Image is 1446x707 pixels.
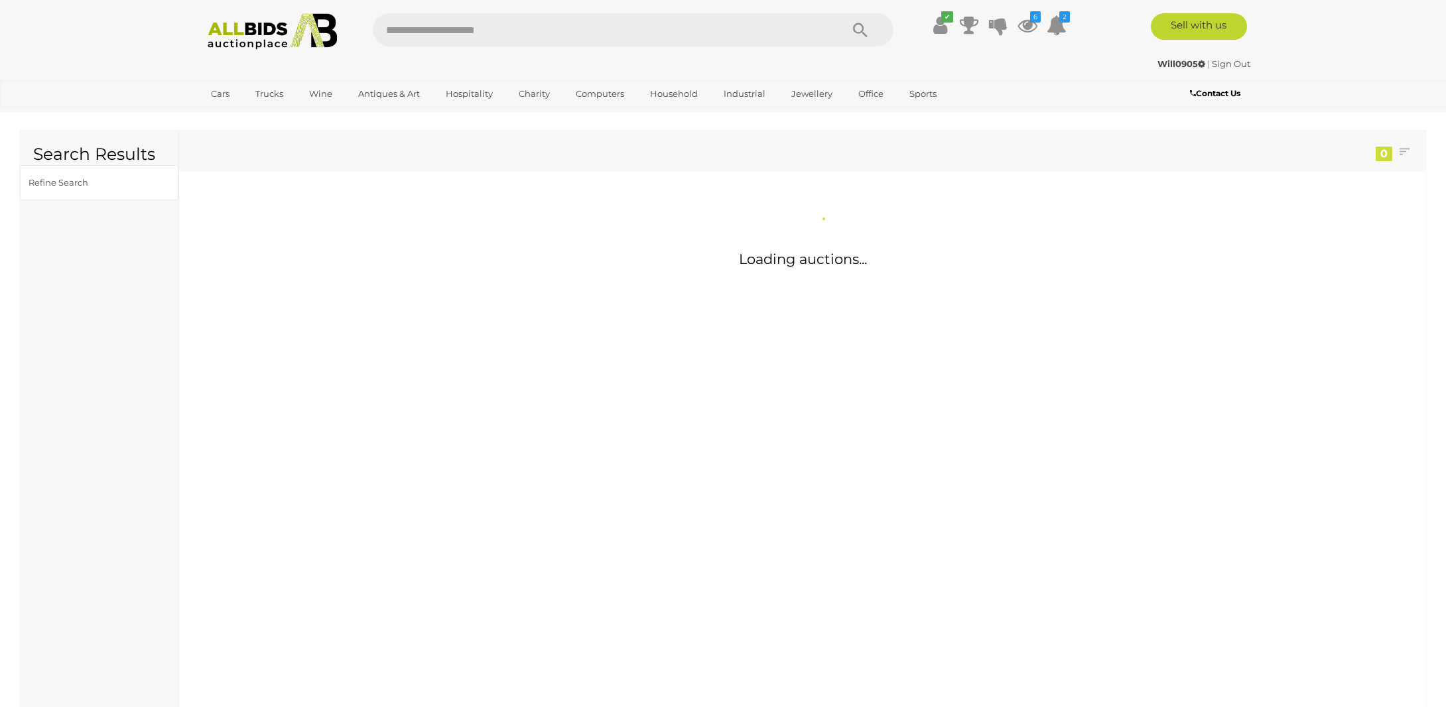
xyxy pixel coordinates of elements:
a: Contact Us [1190,86,1244,101]
div: Refine Search [29,175,138,190]
a: Household [641,83,706,105]
i: 6 [1030,11,1041,23]
strong: Will0905 [1157,58,1205,69]
a: [GEOGRAPHIC_DATA] [202,105,314,127]
a: Sports [901,83,945,105]
i: ✔ [941,11,953,23]
a: Sign Out [1212,58,1250,69]
span: Loading auctions... [739,251,867,267]
img: Allbids.com.au [200,13,344,50]
a: Charity [510,83,559,105]
a: Antiques & Art [350,83,428,105]
h2: Search Results [33,145,165,164]
a: Trucks [247,83,292,105]
a: Sell with us [1151,13,1247,40]
a: Office [850,83,892,105]
b: Contact Us [1190,88,1240,98]
a: 2 [1047,13,1067,37]
div: 0 [1376,147,1392,161]
a: ✔ [930,13,950,37]
span: | [1207,58,1210,69]
a: Will0905 [1157,58,1207,69]
a: Hospitality [437,83,501,105]
a: Computers [567,83,633,105]
a: 6 [1018,13,1037,37]
i: 2 [1059,11,1070,23]
a: Jewellery [783,83,841,105]
a: Cars [202,83,238,105]
a: Wine [300,83,341,105]
a: Industrial [715,83,774,105]
button: Search [827,13,893,46]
